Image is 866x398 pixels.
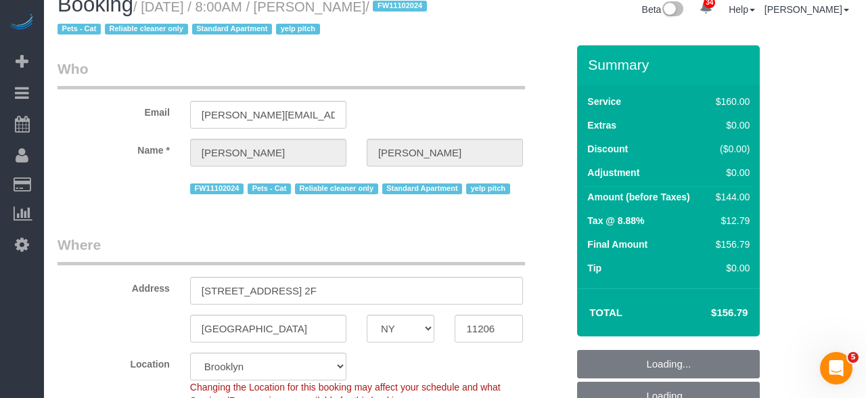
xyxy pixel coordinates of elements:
[382,183,463,194] span: Standard Apartment
[190,183,244,194] span: FW11102024
[587,214,644,227] label: Tax @ 8.88%
[587,95,621,108] label: Service
[710,95,750,108] div: $160.00
[642,4,684,15] a: Beta
[765,4,849,15] a: [PERSON_NAME]
[587,142,628,156] label: Discount
[58,235,525,265] legend: Where
[192,24,273,35] span: Standard Apartment
[276,24,320,35] span: yelp pitch
[58,59,525,89] legend: Who
[190,101,346,129] input: Email
[373,1,426,12] span: FW11102024
[710,166,750,179] div: $0.00
[710,142,750,156] div: ($0.00)
[587,238,647,251] label: Final Amount
[710,261,750,275] div: $0.00
[729,4,755,15] a: Help
[47,101,180,119] label: Email
[47,353,180,371] label: Location
[190,139,346,167] input: First Name
[466,183,510,194] span: yelp pitch
[587,166,639,179] label: Adjustment
[105,24,188,35] span: Reliable cleaner only
[8,14,35,32] img: Automaid Logo
[587,118,616,132] label: Extras
[589,307,622,318] strong: Total
[190,315,346,342] input: City
[587,190,689,204] label: Amount (before Taxes)
[710,238,750,251] div: $156.79
[47,277,180,295] label: Address
[367,139,523,167] input: Last Name
[710,214,750,227] div: $12.79
[661,1,683,19] img: New interface
[295,183,378,194] span: Reliable cleaner only
[588,57,753,72] h3: Summary
[670,307,748,319] h4: $156.79
[47,139,180,157] label: Name *
[248,183,291,194] span: Pets - Cat
[455,315,523,342] input: Zip Code
[58,24,101,35] span: Pets - Cat
[848,352,859,363] span: 5
[710,118,750,132] div: $0.00
[710,190,750,204] div: $144.00
[820,352,852,384] iframe: Intercom live chat
[587,261,601,275] label: Tip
